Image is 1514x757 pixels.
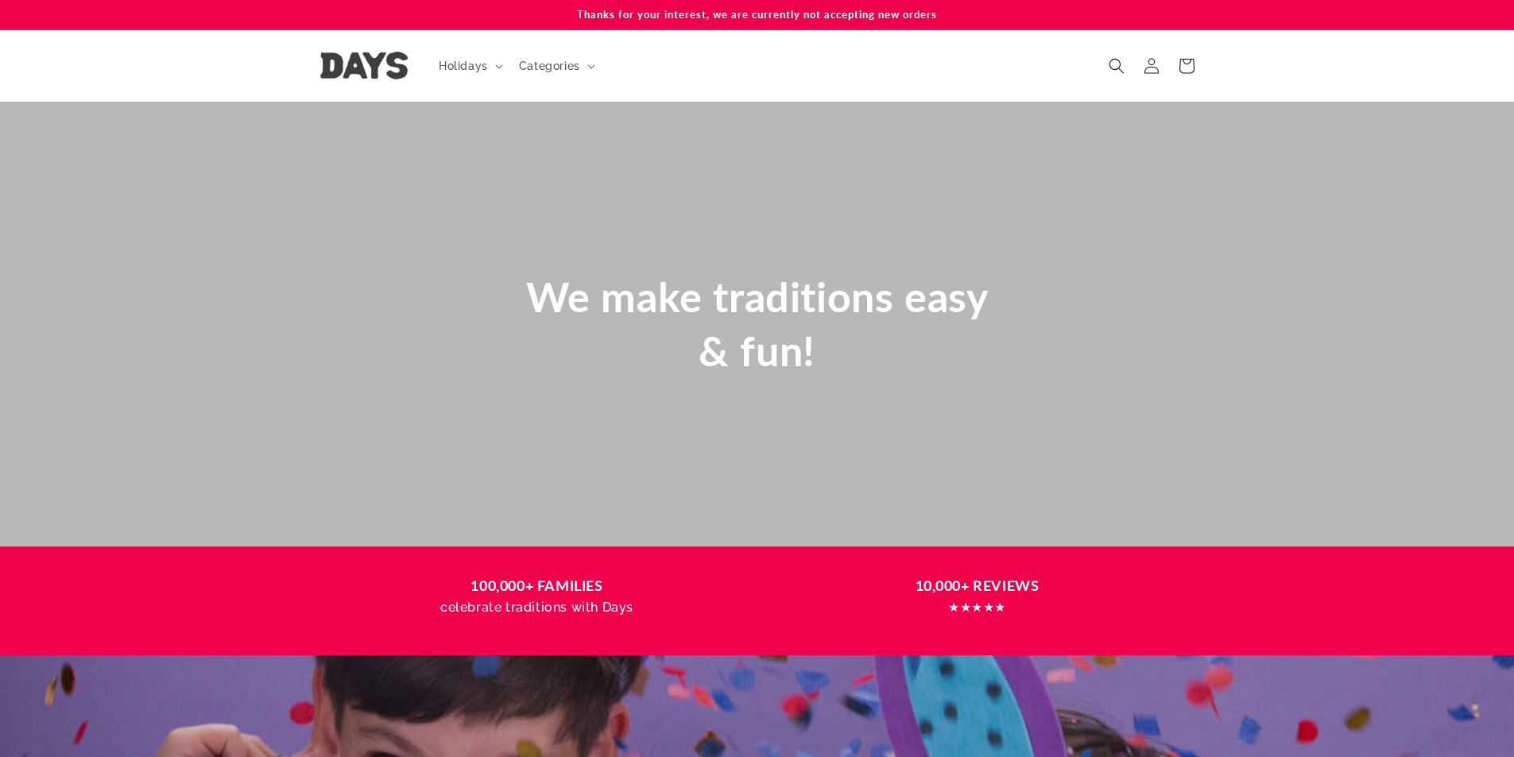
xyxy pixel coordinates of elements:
p: ★★★★★ [772,597,1183,620]
h3: 10,000+ REVIEWS [772,575,1183,597]
h3: 100,000+ FAMILIES [332,575,742,597]
summary: Search [1099,48,1134,83]
span: We make traditions easy & fun! [526,272,989,375]
img: Days United [320,52,408,79]
span: Categories [519,59,580,73]
summary: Categories [509,49,602,83]
summary: Holidays [429,49,509,83]
p: celebrate traditions with Days [332,597,742,620]
span: Holidays [439,59,488,73]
